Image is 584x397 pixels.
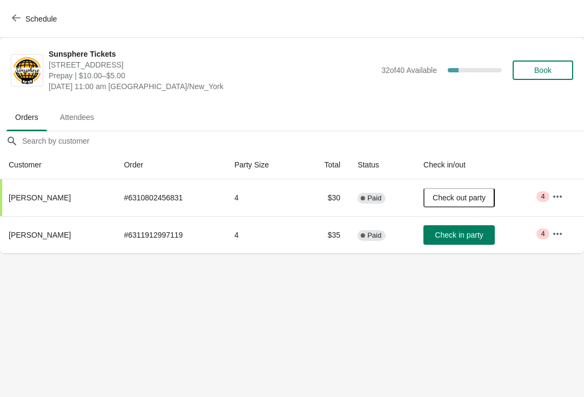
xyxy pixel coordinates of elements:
th: Check in/out [415,151,543,179]
span: 4 [541,230,545,238]
button: Check out party [423,188,495,207]
span: Check out party [433,193,486,202]
span: Paid [367,231,381,240]
span: [STREET_ADDRESS] [49,59,376,70]
button: Schedule [5,9,65,29]
span: Schedule [25,15,57,23]
span: [DATE] 11:00 am [GEOGRAPHIC_DATA]/New_York [49,81,376,92]
span: 4 [541,192,545,201]
input: Search by customer [22,131,584,151]
th: Order [115,151,225,179]
span: Prepay | $10.00–$5.00 [49,70,376,81]
td: 4 [225,216,301,253]
td: # 6311912997119 [115,216,225,253]
img: Sunsphere Tickets [11,56,43,85]
span: [PERSON_NAME] [9,231,71,239]
span: [PERSON_NAME] [9,193,71,202]
th: Total [301,151,349,179]
th: Party Size [225,151,301,179]
button: Check in party [423,225,495,245]
span: Paid [367,194,381,203]
th: Status [349,151,415,179]
span: Attendees [51,107,103,127]
span: Book [534,66,552,75]
button: Book [513,60,573,80]
span: Check in party [435,231,483,239]
td: # 6310802456831 [115,179,225,216]
td: $35 [301,216,349,253]
td: $30 [301,179,349,216]
td: 4 [225,179,301,216]
span: Sunsphere Tickets [49,49,376,59]
span: 32 of 40 Available [381,66,437,75]
span: Orders [6,107,47,127]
